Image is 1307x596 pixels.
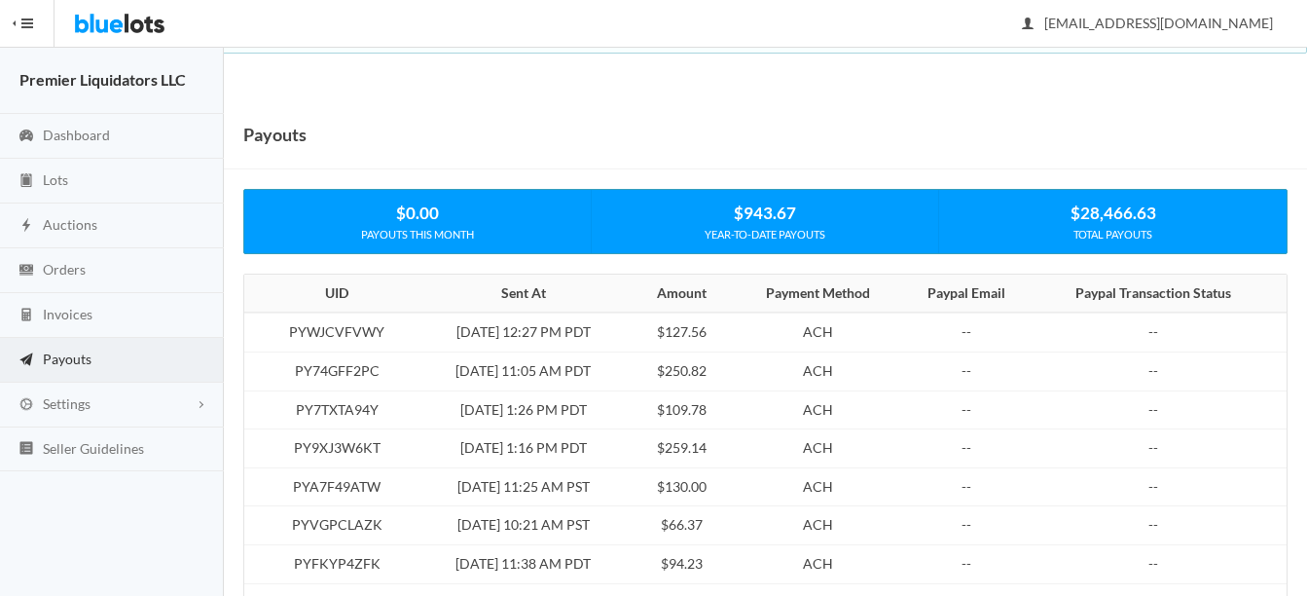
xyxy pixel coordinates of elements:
ion-icon: paper plane [17,352,36,370]
td: ACH [734,429,901,468]
td: -- [1032,391,1287,429]
td: [DATE] 11:05 AM PDT [418,353,629,391]
td: -- [901,353,1032,391]
th: UID [244,275,418,314]
td: PY74GFF2PC [244,353,418,391]
th: Paypal Transaction Status [1032,275,1287,314]
div: YEAR-TO-DATE PAYOUTS [592,226,938,243]
strong: $28,466.63 [1071,203,1156,223]
td: ACH [734,391,901,429]
td: -- [1032,353,1287,391]
th: Sent At [418,275,629,314]
strong: $943.67 [734,203,796,223]
td: [DATE] 10:21 AM PST [418,506,629,545]
strong: Premier Liquidators LLC [19,70,186,89]
ion-icon: speedometer [17,128,36,146]
td: [DATE] 1:16 PM PDT [418,429,629,468]
th: Payment Method [734,275,901,314]
td: -- [901,467,1032,506]
div: PAYOUTS THIS MONTH [244,226,591,243]
td: PYFKYP4ZFK [244,545,418,584]
ion-icon: calculator [17,307,36,325]
span: Settings [43,395,91,412]
td: ACH [734,545,901,584]
td: -- [901,313,1032,352]
ion-icon: list box [17,440,36,459]
td: ACH [734,313,901,352]
td: -- [1032,429,1287,468]
span: [EMAIL_ADDRESS][DOMAIN_NAME] [1023,15,1273,31]
td: $250.82 [629,353,735,391]
td: $130.00 [629,467,735,506]
td: ACH [734,353,901,391]
span: Auctions [43,216,97,233]
td: -- [1032,545,1287,584]
th: Amount [629,275,735,314]
td: -- [1032,467,1287,506]
td: -- [901,391,1032,429]
span: Seller Guidelines [43,440,144,457]
strong: $0.00 [396,203,439,223]
td: PYVGPCLAZK [244,506,418,545]
th: Paypal Email [901,275,1032,314]
span: Payouts [43,351,91,367]
ion-icon: flash [17,217,36,236]
span: Invoices [43,306,92,322]
td: $66.37 [629,506,735,545]
td: -- [901,429,1032,468]
td: [DATE] 12:27 PM PDT [418,313,629,352]
td: [DATE] 1:26 PM PDT [418,391,629,429]
td: PYWJCVFVWY [244,313,418,352]
td: PY9XJ3W6KT [244,429,418,468]
td: -- [1032,506,1287,545]
div: TOTAL PAYOUTS [939,226,1287,243]
ion-icon: person [1018,16,1037,34]
td: $259.14 [629,429,735,468]
td: $127.56 [629,313,735,352]
td: $94.23 [629,545,735,584]
span: Dashboard [43,127,110,143]
td: ACH [734,467,901,506]
td: [DATE] 11:25 AM PST [418,467,629,506]
ion-icon: cash [17,262,36,280]
td: [DATE] 11:38 AM PDT [418,545,629,584]
td: -- [901,545,1032,584]
ion-icon: cog [17,396,36,415]
td: ACH [734,506,901,545]
td: -- [901,506,1032,545]
td: -- [1032,313,1287,352]
td: PYA7F49ATW [244,467,418,506]
h1: Payouts [243,120,307,149]
span: Lots [43,171,68,188]
ion-icon: clipboard [17,172,36,191]
td: PY7TXTA94Y [244,391,418,429]
span: Orders [43,261,86,278]
td: $109.78 [629,391,735,429]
